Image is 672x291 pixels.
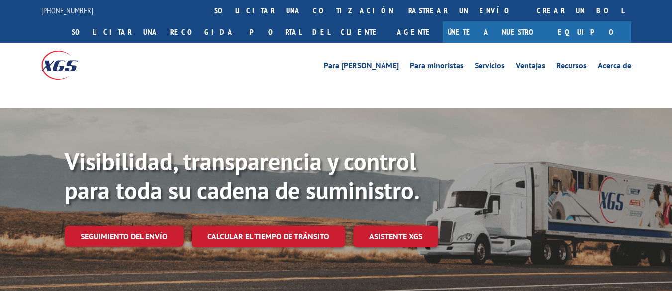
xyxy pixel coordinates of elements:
font: rastrear un envío [408,5,522,15]
a: Recursos [556,62,587,73]
a: [PHONE_NUMBER] [41,5,93,15]
font: Únete a nuestro equipo [448,27,626,37]
a: Portal del cliente [242,21,387,43]
font: Calcular el tiempo de tránsito [207,231,329,241]
a: Ventajas [516,62,545,73]
a: Para minoristas [410,62,464,73]
font: Portal del cliente [250,27,380,37]
a: Para [PERSON_NAME] [324,62,399,73]
font: Crear un BOL [537,5,624,15]
font: ASISTENTE XGS [369,231,422,241]
a: Calcular el tiempo de tránsito [192,226,345,247]
a: Servicios [475,62,505,73]
font: Acerca de [598,60,631,70]
a: Únete a nuestro equipo [443,21,631,43]
a: Seguimiento del envío [65,226,184,247]
font: Recursos [556,60,587,70]
font: Solicitar una cotización [214,5,393,15]
a: Acerca de [598,62,631,73]
font: Solicitar una recogida [72,27,235,37]
font: Ventajas [516,60,545,70]
font: Para [PERSON_NAME] [324,60,399,70]
a: Agente [387,21,443,43]
a: ASISTENTE XGS [353,226,438,247]
font: Visibilidad, transparencia y control para toda su cadena de suministro. [65,146,420,206]
font: Servicios [475,60,505,70]
font: Seguimiento del envío [81,231,168,241]
font: Agente [397,27,433,37]
font: Para minoristas [410,60,464,70]
a: Solicitar una recogida [64,21,242,43]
